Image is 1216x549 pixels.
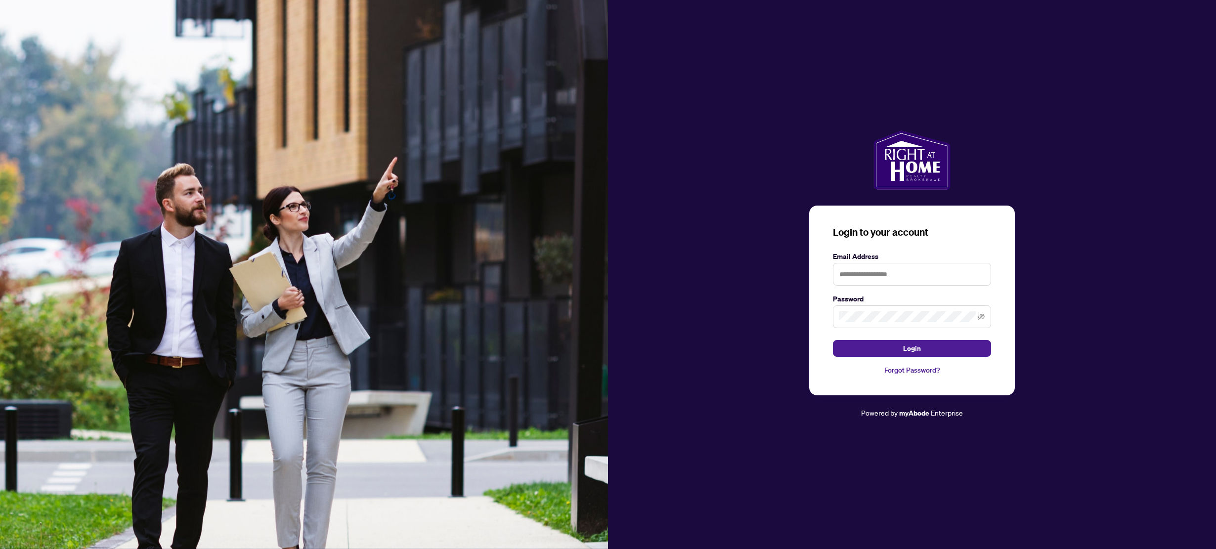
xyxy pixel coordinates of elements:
[978,313,985,320] span: eye-invisible
[833,294,991,304] label: Password
[931,408,963,417] span: Enterprise
[833,340,991,357] button: Login
[899,408,929,419] a: myAbode
[833,225,991,239] h3: Login to your account
[873,130,950,190] img: ma-logo
[833,365,991,376] a: Forgot Password?
[833,251,991,262] label: Email Address
[903,340,921,356] span: Login
[861,408,898,417] span: Powered by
